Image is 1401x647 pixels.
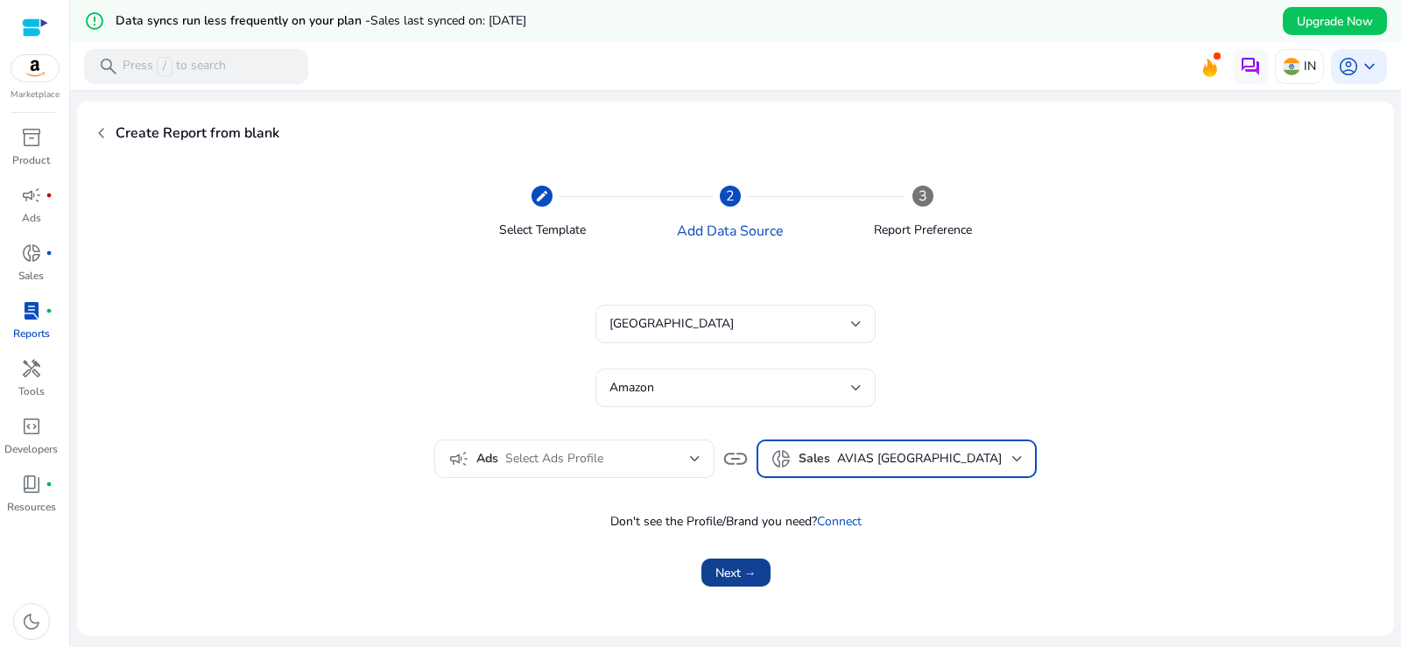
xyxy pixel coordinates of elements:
[771,448,1023,469] div: Sales
[21,127,42,148] span: inventory_2
[1283,7,1387,35] button: Upgrade Now
[448,448,700,469] div: Ads
[4,441,58,457] p: Developers
[21,185,42,206] span: campaign
[677,221,784,242] div: Add Data Source
[715,564,757,582] span: Next →
[7,499,56,515] p: Resources
[505,450,603,467] span: Select Ads Profile
[817,513,862,530] a: Connect
[726,186,735,207] span: 2
[18,268,44,284] p: Sales
[21,300,42,321] span: lab_profile
[837,450,1002,467] span: AVIAS [GEOGRAPHIC_DATA]
[13,326,50,341] p: Reports
[46,250,53,257] span: fiber_manual_record
[116,116,279,151] h3: Create Report from blank
[609,379,654,396] span: Amazon
[1359,56,1380,77] span: keyboard_arrow_down
[701,559,771,587] button: Next →
[21,474,42,495] span: book_4
[21,358,42,379] span: handyman
[123,57,226,76] p: Press to search
[91,123,112,144] span: chevron_left
[1283,58,1300,75] img: in.svg
[499,221,586,239] div: Select Template
[18,383,45,399] p: Tools
[1338,56,1359,77] span: account_circle
[11,55,59,81] img: amazon.svg
[22,210,41,226] p: Ads
[609,315,734,332] span: [GEOGRAPHIC_DATA]
[116,14,526,29] h5: Data syncs run less frequently on your plan -
[123,513,1348,531] div: Don't see the Profile/Brand you need?
[21,243,42,264] span: donut_small
[11,88,60,102] p: Marketplace
[84,11,105,32] mat-icon: error_outline
[874,221,972,239] div: Report Preference
[21,416,42,437] span: code_blocks
[46,307,53,314] span: fiber_manual_record
[21,611,42,632] span: dark_mode
[46,192,53,199] span: fiber_manual_record
[1304,51,1316,81] p: IN
[535,189,549,203] mat-icon: create
[448,448,469,469] span: campaign
[722,445,750,473] span: link
[919,186,927,207] span: 3
[370,12,526,29] span: Sales last synced on: [DATE]
[46,481,53,488] span: fiber_manual_record
[1297,12,1373,31] span: Upgrade Now
[771,448,792,469] span: donut_small
[12,152,50,168] p: Product
[157,57,172,76] span: /
[98,56,119,77] span: search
